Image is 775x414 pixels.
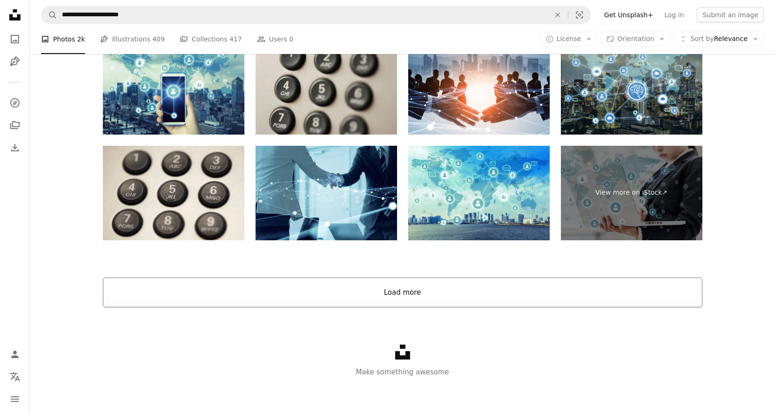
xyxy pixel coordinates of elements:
[408,40,550,135] img: Business network concept. Group of people. Shaking hands. Customer support. Human relationship. S...
[6,367,24,386] button: Language
[408,146,550,240] img: Social networking service concept. Worldwide connection. Mixed media.
[256,146,397,240] img: Business network concept. Teamwork. Partnership. Human resources.
[6,345,24,364] a: Log in / Sign up
[103,40,244,135] img: Social networking service concept. Global communication network.
[6,6,24,26] a: Home — Unsplash
[540,32,598,47] button: License
[6,52,24,71] a: Illustrations
[103,278,702,307] button: Load more
[229,34,242,44] span: 417
[6,116,24,135] a: Collections
[674,32,764,47] button: Sort byRelevance
[690,35,714,42] span: Sort by
[100,24,165,54] a: Illustrations 409
[697,7,764,22] button: Submit an image
[601,32,670,47] button: Orientation
[690,34,748,44] span: Relevance
[599,7,659,22] a: Get Unsplash+
[41,6,57,24] button: Search Unsplash
[6,390,24,408] button: Menu
[289,34,293,44] span: 0
[41,6,591,24] form: Find visuals sitewide
[561,40,702,135] img: AI(Artificial Intelligence) and social media.
[6,30,24,48] a: Photos
[557,35,581,42] span: License
[617,35,654,42] span: Orientation
[257,24,294,54] a: Users 0
[547,6,568,24] button: Clear
[30,366,775,378] p: Make something awesome
[152,34,165,44] span: 409
[103,146,244,240] img: Telephone keypad
[256,40,397,135] img: Telephone keypad
[568,6,591,24] button: Visual search
[180,24,242,54] a: Collections 417
[6,94,24,112] a: Explore
[659,7,689,22] a: Log in
[6,138,24,157] a: Download History
[561,146,702,240] a: View more on iStock↗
